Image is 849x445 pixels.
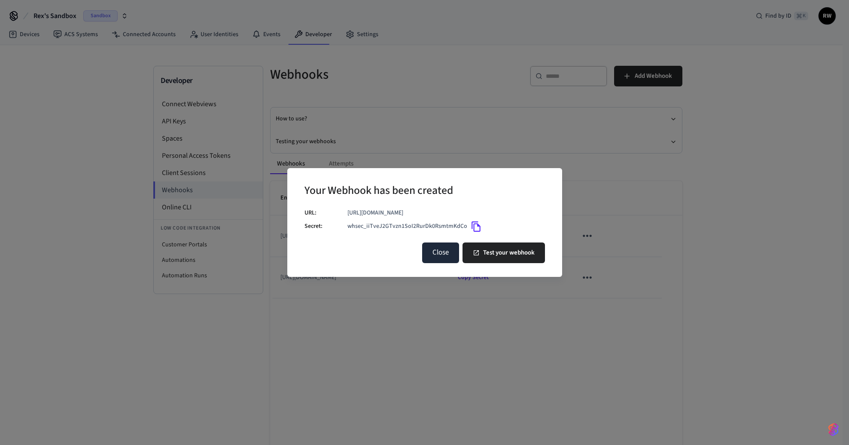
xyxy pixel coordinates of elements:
[467,218,485,236] button: Copy
[304,222,347,231] p: Secret:
[828,423,839,436] img: SeamLogoGradient.69752ec5.svg
[463,242,545,263] button: Test your webhook
[304,178,453,205] h2: Your Webhook has been created
[304,209,347,218] p: URL:
[422,242,459,263] button: Close
[347,222,467,231] p: whsec_iiTveJ2GTvzn1SoI2RurDk0RsmtmKdCo
[347,209,545,218] p: [URL][DOMAIN_NAME]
